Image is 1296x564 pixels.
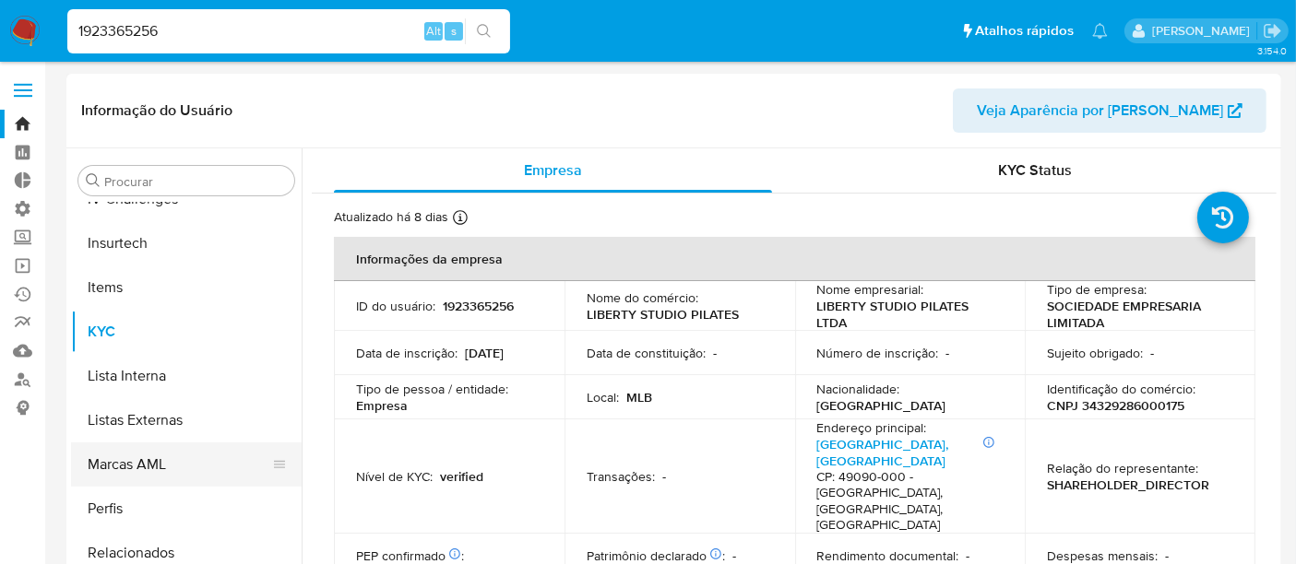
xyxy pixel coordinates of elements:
p: Sujeito obrigado : [1047,345,1143,361]
span: Empresa [524,159,582,181]
p: Data de constituição : [587,345,706,361]
span: s [451,22,457,40]
p: SOCIEDADE EMPRESARIA LIMITADA [1047,298,1226,331]
p: - [732,547,736,564]
p: - [967,547,970,564]
p: - [662,468,666,485]
th: Informações da empresa [334,237,1255,281]
p: Local : [587,389,619,405]
button: Listas Externas [71,398,302,442]
p: verified [440,468,483,485]
p: PEP confirmado : [356,547,464,564]
p: Identificação do comércio : [1047,381,1195,397]
p: CNPJ 34329286000175 [1047,397,1184,414]
input: Pesquise usuários ou casos... [67,19,510,43]
button: Veja Aparência por [PERSON_NAME] [953,88,1266,133]
p: - [1165,547,1169,564]
p: SHAREHOLDER_DIRECTOR [1047,476,1209,493]
p: Data de inscrição : [356,345,458,361]
p: Nacionalidade : [817,381,900,397]
p: - [946,345,950,361]
button: search-icon [465,18,503,44]
h4: CP: 49090-000 - [GEOGRAPHIC_DATA], [GEOGRAPHIC_DATA], [GEOGRAPHIC_DATA] [817,469,996,534]
span: Atalhos rápidos [975,21,1074,41]
p: Atualizado há 8 dias [334,208,448,226]
p: alexandra.macedo@mercadolivre.com [1152,22,1256,40]
span: KYC Status [999,159,1073,181]
p: 1923365256 [443,298,514,314]
p: Tipo de empresa : [1047,281,1147,298]
p: LIBERTY STUDIO PILATES LTDA [817,298,996,331]
p: LIBERTY STUDIO PILATES [587,306,739,323]
p: - [713,345,717,361]
button: Insurtech [71,221,302,265]
p: Despesas mensais : [1047,547,1158,564]
a: Sair [1263,21,1282,41]
p: Nome do comércio : [587,289,698,306]
p: [DATE] [465,345,504,361]
p: Nome empresarial : [817,281,924,298]
button: Marcas AML [71,442,287,487]
h1: Informação do Usuário [81,101,232,120]
span: Alt [426,22,441,40]
a: [GEOGRAPHIC_DATA], [GEOGRAPHIC_DATA] [817,435,949,470]
p: Nível de KYC : [356,468,433,485]
p: Rendimento documental : [817,547,959,564]
button: Perfis [71,487,302,531]
p: ID do usuário : [356,298,435,314]
p: - [1150,345,1154,361]
p: Empresa [356,397,408,414]
p: Endereço principal : [817,419,927,436]
p: Patrimônio declarado : [587,547,725,564]
span: Veja Aparência por [PERSON_NAME] [977,88,1223,133]
button: Lista Interna [71,354,302,398]
input: Procurar [104,173,287,190]
p: [GEOGRAPHIC_DATA] [817,397,946,414]
p: MLB [626,389,652,405]
p: Transações : [587,468,655,485]
p: Número de inscrição : [817,345,939,361]
button: Procurar [86,173,101,188]
p: Tipo de pessoa / entidade : [356,381,508,397]
p: Relação do representante : [1047,460,1198,476]
button: Items [71,265,302,310]
a: Notificações [1092,23,1108,39]
button: KYC [71,310,302,354]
